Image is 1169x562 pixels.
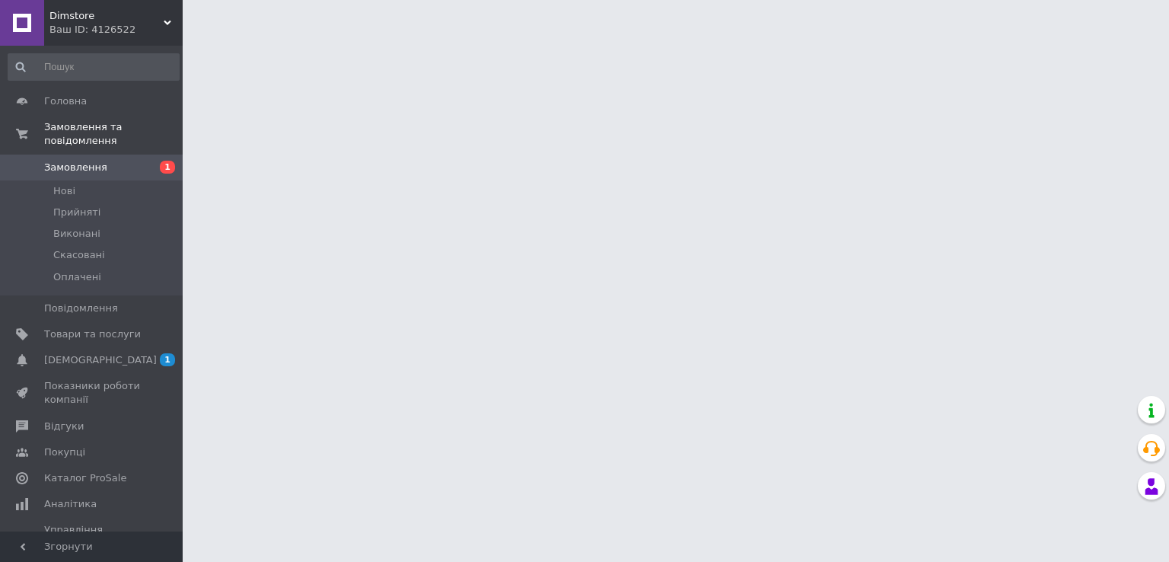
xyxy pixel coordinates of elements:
span: Нові [53,184,75,198]
span: Dimstore [49,9,164,23]
span: Головна [44,94,87,108]
span: Показники роботи компанії [44,379,141,407]
span: Управління сайтом [44,523,141,551]
span: Аналітика [44,497,97,511]
span: Замовлення та повідомлення [44,120,183,148]
span: Відгуки [44,420,84,433]
span: [DEMOGRAPHIC_DATA] [44,353,157,367]
div: Ваш ID: 4126522 [49,23,183,37]
span: Товари та послуги [44,327,141,341]
span: 1 [160,353,175,366]
span: Оплачені [53,270,101,284]
span: Повідомлення [44,302,118,315]
span: Прийняті [53,206,100,219]
input: Пошук [8,53,180,81]
span: 1 [160,161,175,174]
span: Виконані [53,227,100,241]
span: Скасовані [53,248,105,262]
span: Замовлення [44,161,107,174]
span: Покупці [44,445,85,459]
span: Каталог ProSale [44,471,126,485]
